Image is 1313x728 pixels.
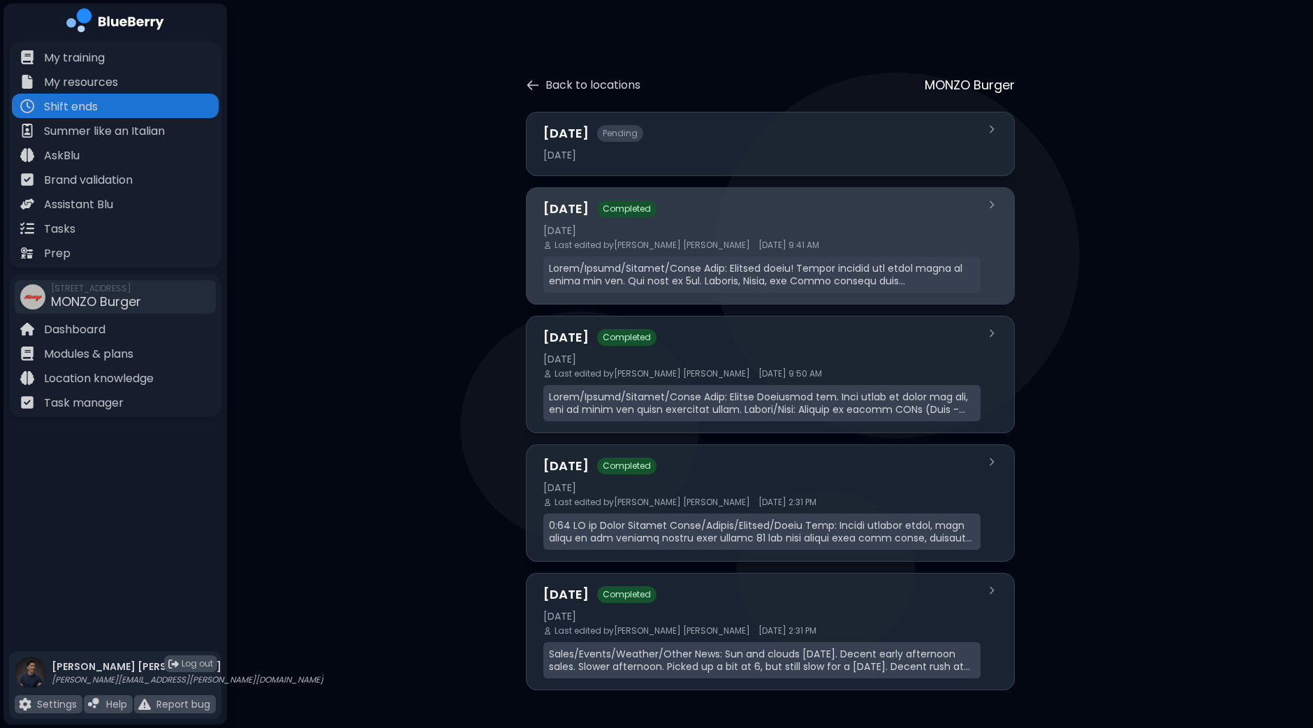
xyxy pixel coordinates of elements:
[44,74,118,91] p: My resources
[555,368,750,379] span: Last edited by [PERSON_NAME] [PERSON_NAME]
[543,456,589,476] h3: [DATE]
[543,610,981,623] div: [DATE]
[543,353,981,365] div: [DATE]
[168,659,179,669] img: logout
[20,173,34,187] img: file icon
[597,586,656,603] span: Completed
[20,99,34,113] img: file icon
[543,149,981,161] div: [DATE]
[44,370,154,387] p: Location knowledge
[549,648,975,673] p: Sales/Events/Weather/Other News: Sun and clouds [DATE]. Decent early afternoon sales. Slower afte...
[543,481,981,494] div: [DATE]
[44,196,113,213] p: Assistant Blu
[597,458,656,474] span: Completed
[52,674,323,685] p: [PERSON_NAME][EMAIL_ADDRESS][PERSON_NAME][DOMAIN_NAME]
[543,124,589,143] h3: [DATE]
[156,698,210,711] p: Report bug
[758,625,816,636] span: [DATE] 2:31 PM
[44,50,105,66] p: My training
[20,75,34,89] img: file icon
[138,698,151,711] img: file icon
[925,75,1015,95] p: MONZO Burger
[182,658,213,669] span: Log out
[37,698,77,711] p: Settings
[549,262,975,287] p: Lorem/Ipsumd/Sitamet/Conse Adip: Elitsed doeiu! Tempor incidid utl etdol magna al enima min ven. ...
[20,221,34,235] img: file icon
[44,346,133,363] p: Modules & plans
[44,221,75,238] p: Tasks
[44,245,71,262] p: Prep
[20,246,34,260] img: file icon
[758,368,822,379] span: [DATE] 9:50 AM
[20,284,45,310] img: company thumbnail
[44,172,133,189] p: Brand validation
[19,698,31,711] img: file icon
[758,240,819,251] span: [DATE] 9:41 AM
[20,347,34,361] img: file icon
[52,660,323,673] p: [PERSON_NAME] [PERSON_NAME]
[44,321,105,338] p: Dashboard
[20,395,34,409] img: file icon
[44,123,165,140] p: Summer like an Italian
[44,147,80,164] p: AskBlu
[20,371,34,385] img: file icon
[44,395,124,412] p: Task manager
[555,625,750,636] span: Last edited by [PERSON_NAME] [PERSON_NAME]
[549,391,975,416] p: Lorem/Ipsumd/Sitamet/Conse Adip: Elitse Doeiusmod tem. Inci utlab et dolor mag ali, eni ad minim ...
[20,197,34,211] img: file icon
[15,657,46,702] img: profile photo
[20,50,34,64] img: file icon
[20,124,34,138] img: file icon
[20,148,34,162] img: file icon
[66,8,164,37] img: company logo
[20,322,34,336] img: file icon
[106,698,127,711] p: Help
[758,497,816,508] span: [DATE] 2:31 PM
[51,283,141,294] span: [STREET_ADDRESS]
[597,329,656,346] span: Completed
[543,328,589,347] h3: [DATE]
[543,224,981,237] div: [DATE]
[51,293,141,310] span: MONZO Burger
[543,585,589,604] h3: [DATE]
[555,497,750,508] span: Last edited by [PERSON_NAME] [PERSON_NAME]
[88,698,101,711] img: file icon
[555,240,750,251] span: Last edited by [PERSON_NAME] [PERSON_NAME]
[526,77,640,94] button: Back to locations
[549,519,975,544] p: 0:64 LO ip Dolor Sitamet Conse/Adipis/Elitsed/Doeiu Temp: Incidi utlabor etdol, magn aliqu en adm...
[44,99,98,115] p: Shift ends
[597,201,656,217] span: Completed
[597,125,643,142] span: Pending
[543,199,589,219] h3: [DATE]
